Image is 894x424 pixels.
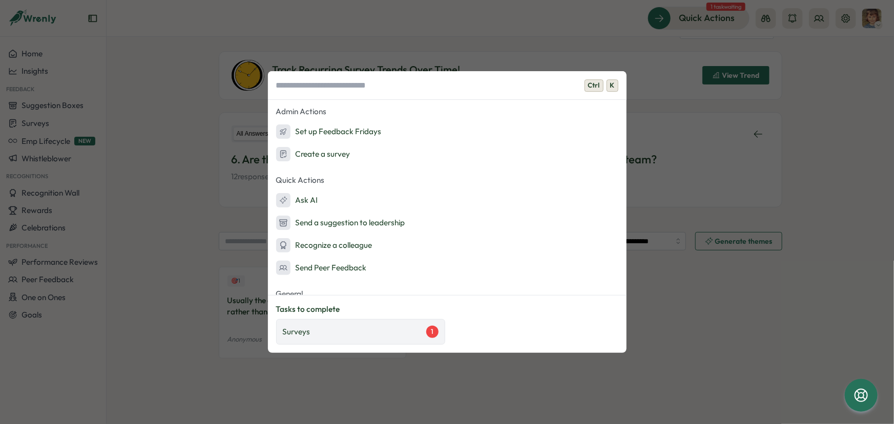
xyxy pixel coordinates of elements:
button: Send a suggestion to leadership [268,213,627,233]
button: Ask AI [268,190,627,210]
div: Set up Feedback Fridays [276,124,382,139]
p: General [268,286,627,302]
button: Send Peer Feedback [268,258,627,278]
div: Create a survey [276,147,350,161]
span: K [607,79,618,92]
div: Send Peer Feedback [276,261,367,275]
p: Tasks to complete [276,304,618,315]
div: Send a suggestion to leadership [276,216,405,230]
div: Recognize a colleague [276,238,372,252]
p: Surveys [283,326,310,337]
button: Set up Feedback Fridays [268,121,627,142]
button: Recognize a colleague [268,235,627,256]
span: Ctrl [585,79,604,92]
p: Quick Actions [268,173,627,188]
p: Admin Actions [268,104,627,119]
div: Ask AI [276,193,318,207]
div: 1 [426,326,439,338]
button: Create a survey [268,144,627,164]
